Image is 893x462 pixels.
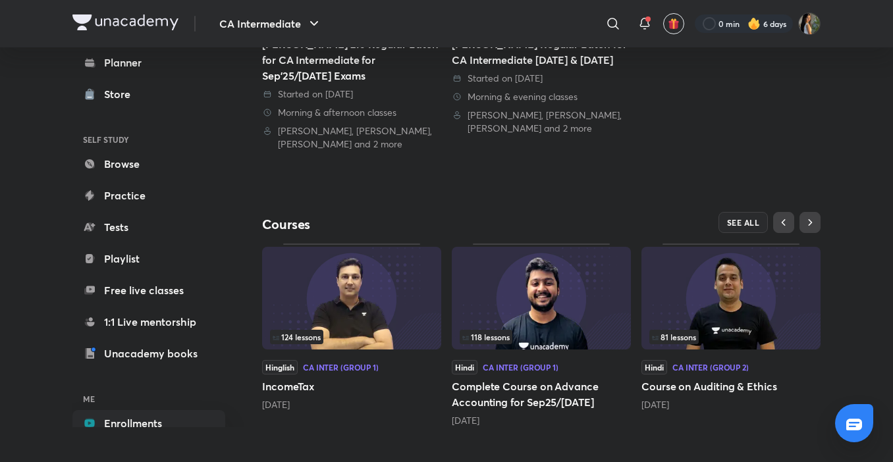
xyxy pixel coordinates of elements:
div: left [649,330,813,344]
div: Complete Course on Advance Accounting for Sep25/Jan 26 [452,244,631,426]
div: IncomeTax [262,244,441,411]
img: Bhumika [798,13,821,35]
a: Store [72,81,225,107]
div: infosection [460,330,623,344]
div: CA Inter (Group 1) [303,363,379,371]
img: streak [747,17,761,30]
a: Playlist [72,245,225,272]
span: SEE ALL [727,218,760,227]
div: Started on 12 Nov 2024 [452,72,631,85]
div: [PERSON_NAME] 2.0 Regular Batch for CA Intermediate for Sep'25/[DATE] Exams [262,36,441,84]
h5: IncomeTax [262,378,441,394]
div: [PERSON_NAME] Regular Batch for CA Intermediate [DATE] & [DATE] [452,36,631,68]
div: infocontainer [649,330,813,344]
span: Hindi [452,360,477,374]
img: Company Logo [72,14,178,30]
span: 118 lessons [462,333,510,341]
div: 3 months ago [641,398,821,411]
a: Browse [72,151,225,177]
h5: Complete Course on Advance Accounting for Sep25/[DATE] [452,378,631,410]
a: Planner [72,49,225,76]
img: Thumbnail [452,247,631,349]
span: Hinglish [262,360,298,374]
div: Started on 12 Aug 2024 [262,88,441,101]
a: Enrollments [72,410,225,436]
div: left [460,330,623,344]
h5: Course on Auditing & Ethics [641,378,821,394]
div: infocontainer [270,330,433,344]
a: Tests [72,214,225,240]
img: Thumbnail [641,247,821,349]
h6: ME [72,388,225,410]
div: 2 months ago [452,414,631,427]
div: Morning & evening classes [452,90,631,103]
a: Free live classes [72,277,225,303]
div: Morning & afternoon classes [262,106,441,119]
div: infosection [270,330,433,344]
h6: SELF STUDY [72,128,225,151]
button: CA Intermediate [211,11,330,37]
div: Store [104,86,138,102]
div: Rahul Panchal, Nakul Katheria, Akhilesh Daga and 2 more [262,124,441,151]
a: Practice [72,182,225,209]
div: Course on Auditing & Ethics [641,244,821,411]
h4: Courses [262,216,541,233]
div: CA Inter (Group 2) [672,363,749,371]
div: 2 months ago [262,398,441,411]
button: avatar [663,13,684,34]
img: Thumbnail [262,247,441,349]
div: infosection [649,330,813,344]
img: avatar [668,18,680,30]
a: Unacademy books [72,340,225,367]
div: CA Inter (Group 1) [483,363,558,371]
div: infocontainer [460,330,623,344]
a: 1:1 Live mentorship [72,309,225,335]
a: Company Logo [72,14,178,34]
span: 124 lessons [273,333,321,341]
button: SEE ALL [718,212,769,233]
span: Hindi [641,360,667,374]
div: left [270,330,433,344]
div: Rahul Panchal, Nakul Katheria, Akhilesh Daga and 2 more [452,109,631,135]
span: 81 lessons [652,333,696,341]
